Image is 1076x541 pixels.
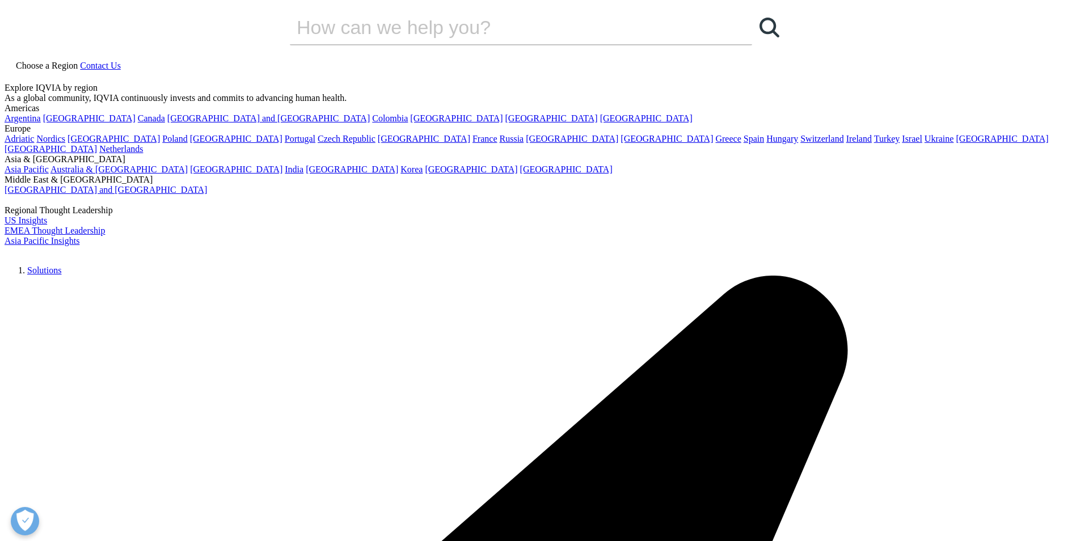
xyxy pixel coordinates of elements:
a: Switzerland [800,134,843,143]
a: US Insights [5,215,47,225]
a: Colombia [372,113,408,123]
a: Netherlands [99,144,143,154]
a: Argentina [5,113,41,123]
a: [GEOGRAPHIC_DATA] [505,113,598,123]
a: India [285,164,303,174]
div: As a global community, IQVIA continuously invests and commits to advancing human health. [5,93,1071,103]
div: Asia & [GEOGRAPHIC_DATA] [5,154,1071,164]
a: [GEOGRAPHIC_DATA] [378,134,470,143]
a: Russia [500,134,524,143]
div: Middle East & [GEOGRAPHIC_DATA] [5,175,1071,185]
a: Israel [902,134,922,143]
a: [GEOGRAPHIC_DATA] [425,164,517,174]
a: Korea [400,164,423,174]
a: Asia Pacific Insights [5,236,79,246]
input: Search [290,10,720,44]
div: Americas [5,103,1071,113]
a: [GEOGRAPHIC_DATA] and [GEOGRAPHIC_DATA] [167,113,370,123]
a: Ukraine [925,134,954,143]
a: Solutions [27,265,61,275]
svg: Search [759,18,779,37]
a: Portugal [285,134,315,143]
a: [GEOGRAPHIC_DATA] [956,134,1048,143]
a: Adriatic [5,134,34,143]
a: Ireland [846,134,872,143]
a: Nordics [36,134,65,143]
a: [GEOGRAPHIC_DATA] [43,113,136,123]
a: [GEOGRAPHIC_DATA] [190,134,282,143]
a: [GEOGRAPHIC_DATA] [67,134,160,143]
a: Search [752,10,786,44]
a: [GEOGRAPHIC_DATA] [600,113,693,123]
a: France [472,134,497,143]
button: Open Preferences [11,507,39,535]
a: [GEOGRAPHIC_DATA] and [GEOGRAPHIC_DATA] [5,185,207,195]
a: Czech Republic [318,134,375,143]
a: Contact Us [80,61,121,70]
a: Australia & [GEOGRAPHIC_DATA] [50,164,188,174]
a: EMEA Thought Leadership [5,226,105,235]
a: [GEOGRAPHIC_DATA] [190,164,282,174]
a: [GEOGRAPHIC_DATA] [410,113,503,123]
span: Choose a Region [16,61,78,70]
a: [GEOGRAPHIC_DATA] [5,144,97,154]
a: [GEOGRAPHIC_DATA] [526,134,618,143]
a: Poland [162,134,187,143]
a: Asia Pacific [5,164,49,174]
div: Regional Thought Leadership [5,205,1071,215]
a: [GEOGRAPHIC_DATA] [306,164,398,174]
div: Europe [5,124,1071,134]
a: Turkey [874,134,900,143]
div: Explore IQVIA by region [5,83,1071,93]
a: [GEOGRAPHIC_DATA] [621,134,713,143]
a: Canada [138,113,165,123]
a: Spain [744,134,764,143]
a: [GEOGRAPHIC_DATA] [520,164,613,174]
a: Hungary [766,134,798,143]
a: Greece [715,134,741,143]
